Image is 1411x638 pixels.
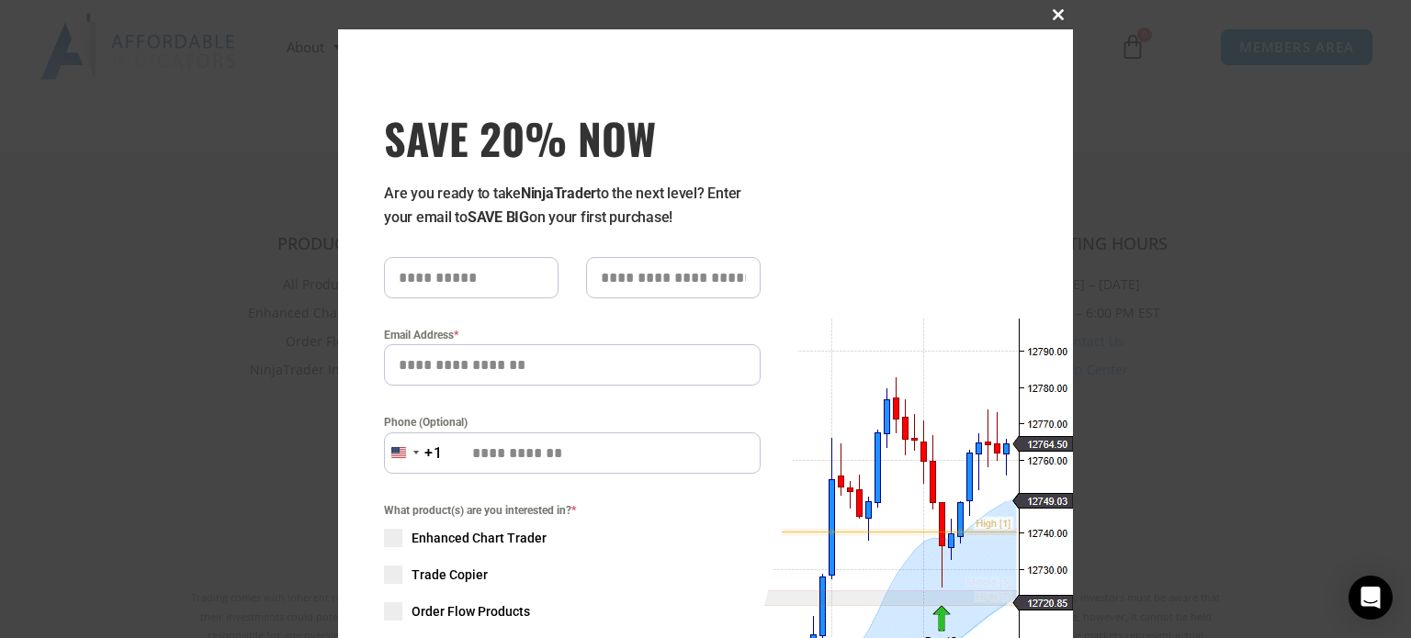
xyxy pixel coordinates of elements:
span: Order Flow Products [412,602,530,621]
strong: NinjaTrader [521,185,596,202]
h3: SAVE 20% NOW [384,112,761,163]
span: Trade Copier [412,565,488,584]
p: Are you ready to take to the next level? Enter your email to on your first purchase! [384,182,761,229]
label: Enhanced Chart Trader [384,529,761,547]
span: What product(s) are you interested in? [384,501,761,520]
strong: SAVE BIG [468,208,529,226]
label: Trade Copier [384,565,761,584]
button: Selected country [384,432,443,474]
label: Phone (Optional) [384,413,761,431]
div: Open Intercom Messenger [1349,576,1393,620]
span: Enhanced Chart Trader [412,529,547,547]
label: Order Flow Products [384,602,761,621]
label: Email Address [384,326,761,344]
div: +1 [424,442,443,465]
